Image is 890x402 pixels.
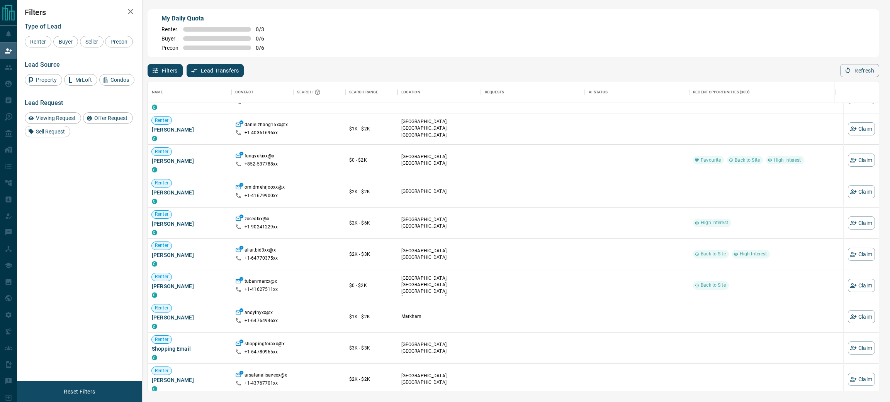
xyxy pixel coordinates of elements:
[848,248,875,261] button: Claim
[245,130,278,136] p: +1- 40361696xx
[245,255,278,262] p: +1- 64770375xx
[25,99,63,106] span: Lead Request
[848,279,875,292] button: Claim
[64,74,97,86] div: MrLoft
[152,189,228,196] span: [PERSON_NAME]
[349,251,394,258] p: $2K - $3K
[245,341,285,349] p: shoppingforaxx@x
[73,77,95,83] span: MrLoft
[152,157,228,165] span: [PERSON_NAME]
[152,368,172,374] span: Renter
[187,64,244,77] button: Lead Transfers
[152,105,157,110] div: condos.ca
[256,35,273,42] span: 0 / 6
[771,157,804,164] span: High Interest
[481,81,585,103] div: Requests
[401,216,477,230] p: [GEOGRAPHIC_DATA], [GEOGRAPHIC_DATA]
[33,115,78,121] span: Viewing Request
[245,278,277,286] p: tubanmarxx@x
[256,45,273,51] span: 0 / 6
[25,8,134,17] h2: Filters
[245,122,288,130] p: danielzhang15xx@x
[25,126,70,137] div: Sell Request
[25,61,60,68] span: Lead Source
[848,154,875,167] button: Claim
[152,386,157,392] div: condos.ca
[152,167,157,172] div: condos.ca
[152,242,172,249] span: Renter
[245,161,278,167] p: +852- 537788xx
[152,324,157,329] div: condos.ca
[345,81,397,103] div: Search Range
[401,313,477,320] p: Markham
[840,64,879,77] button: Refresh
[245,224,278,230] p: +1- 90241229xx
[401,373,477,386] p: [GEOGRAPHIC_DATA], [GEOGRAPHIC_DATA]
[848,341,875,355] button: Claim
[59,385,100,398] button: Reset Filters
[92,115,130,121] span: Offer Request
[231,81,293,103] div: Contact
[245,193,278,199] p: +1- 41679900xx
[99,74,134,86] div: Condos
[397,81,481,103] div: Location
[485,81,504,103] div: Requests
[401,341,477,355] p: [GEOGRAPHIC_DATA], [GEOGRAPHIC_DATA]
[585,81,689,103] div: AI Status
[80,36,104,47] div: Seller
[105,36,133,47] div: Precon
[161,14,273,23] p: My Daily Quota
[152,117,172,124] span: Renter
[161,35,178,42] span: Buyer
[349,282,394,289] p: $0 - $2K
[25,74,62,86] div: Property
[349,81,379,103] div: Search Range
[152,314,228,321] span: [PERSON_NAME]
[152,220,228,228] span: [PERSON_NAME]
[693,81,750,103] div: Recent Opportunities (30d)
[401,118,477,145] p: East End
[401,248,477,261] p: [GEOGRAPHIC_DATA], [GEOGRAPHIC_DATA]
[401,154,477,167] p: [GEOGRAPHIC_DATA], [GEOGRAPHIC_DATA]
[848,310,875,323] button: Claim
[152,274,172,280] span: Renter
[56,39,75,45] span: Buyer
[152,251,228,259] span: [PERSON_NAME]
[152,345,228,353] span: Shopping Email
[848,373,875,386] button: Claim
[245,247,276,255] p: aliar.bid3xx@x
[152,305,172,311] span: Renter
[148,81,231,103] div: Name
[689,81,835,103] div: Recent Opportunities (30d)
[349,313,394,320] p: $1K - $2K
[152,180,172,186] span: Renter
[27,39,49,45] span: Renter
[152,336,172,343] span: Renter
[53,36,78,47] div: Buyer
[245,349,278,355] p: +1- 64780965xx
[349,345,394,351] p: $3K - $3K
[152,230,157,235] div: condos.ca
[161,26,178,32] span: Renter
[349,220,394,226] p: $2K - $6K
[152,136,157,141] div: condos.ca
[256,26,273,32] span: 0 / 3
[589,81,608,103] div: AI Status
[349,188,394,195] p: $2K - $2K
[152,149,172,155] span: Renter
[732,157,763,164] span: Back to Site
[401,188,477,195] p: [GEOGRAPHIC_DATA]
[848,216,875,230] button: Claim
[245,184,285,192] p: omidmehrjooxx@x
[297,81,323,103] div: Search
[152,282,228,290] span: [PERSON_NAME]
[25,36,51,47] div: Renter
[401,81,420,103] div: Location
[83,112,133,124] div: Offer Request
[737,251,770,257] span: High Interest
[108,39,130,45] span: Precon
[148,64,183,77] button: Filters
[152,292,157,298] div: condos.ca
[33,77,59,83] span: Property
[152,355,157,360] div: condos.ca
